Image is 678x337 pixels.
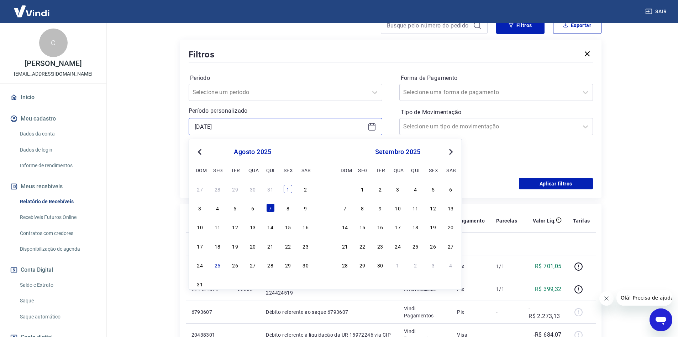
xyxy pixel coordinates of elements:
iframe: Fechar mensagem [599,291,614,306]
div: Choose domingo, 17 de agosto de 2025 [196,242,204,250]
div: Choose segunda-feira, 8 de setembro de 2025 [358,204,367,212]
p: [EMAIL_ADDRESS][DOMAIN_NAME] [14,70,93,78]
div: Choose domingo, 14 de setembro de 2025 [341,223,349,231]
div: Choose sexta-feira, 29 de agosto de 2025 [284,261,292,269]
div: Choose terça-feira, 16 de setembro de 2025 [376,223,384,231]
a: Saque automático [17,310,98,324]
div: ter [376,166,384,174]
div: Choose sábado, 9 de agosto de 2025 [301,204,310,212]
p: R$ 399,32 [535,285,562,293]
div: Choose quarta-feira, 20 de agosto de 2025 [248,242,257,250]
div: Choose domingo, 27 de julho de 2025 [196,185,204,193]
button: Meus recebíveis [9,179,98,194]
div: Choose sexta-feira, 15 de agosto de 2025 [284,223,292,231]
button: Conta Digital [9,262,98,278]
div: Choose segunda-feira, 1 de setembro de 2025 [213,280,222,288]
div: qua [248,166,257,174]
div: Choose quarta-feira, 24 de setembro de 2025 [394,242,402,250]
p: 6793607 [191,308,226,316]
a: Dados da conta [17,127,98,141]
div: Choose terça-feira, 26 de agosto de 2025 [231,261,240,269]
a: Contratos com credores [17,226,98,241]
a: Recebíveis Futuros Online [17,210,98,225]
a: Saque [17,293,98,308]
p: Tarifas [573,217,590,224]
div: Choose domingo, 3 de agosto de 2025 [196,204,204,212]
p: 1/1 [496,263,517,270]
div: qui [411,166,420,174]
div: sex [429,166,437,174]
div: dom [196,166,204,174]
input: Data inicial [195,121,365,132]
p: Valor Líq. [533,217,556,224]
div: Choose quinta-feira, 4 de setembro de 2025 [266,280,275,288]
div: Choose quarta-feira, 1 de outubro de 2025 [394,261,402,269]
div: setembro 2025 [340,148,456,156]
div: Choose segunda-feira, 29 de setembro de 2025 [358,261,367,269]
div: month 2025-08 [195,184,311,289]
div: Choose segunda-feira, 25 de agosto de 2025 [213,261,222,269]
div: month 2025-09 [340,184,456,270]
div: Choose domingo, 10 de agosto de 2025 [196,223,204,231]
div: Choose quinta-feira, 14 de agosto de 2025 [266,223,275,231]
div: Choose quinta-feira, 4 de setembro de 2025 [411,185,420,193]
div: Choose domingo, 21 de setembro de 2025 [341,242,349,250]
p: Pix [457,263,485,270]
div: Choose sábado, 27 de setembro de 2025 [446,242,455,250]
div: Choose sexta-feira, 5 de setembro de 2025 [284,280,292,288]
div: Choose sexta-feira, 22 de agosto de 2025 [284,242,292,250]
button: Next Month [447,148,455,156]
a: Dados de login [17,143,98,157]
div: sab [446,166,455,174]
div: Choose sexta-feira, 5 de setembro de 2025 [429,185,437,193]
p: Período personalizado [189,107,382,115]
p: R$ 701,05 [535,262,562,271]
p: Vindi Pagamentos [404,305,446,319]
label: Período [190,74,381,82]
div: Choose quarta-feira, 13 de agosto de 2025 [248,223,257,231]
p: Parcelas [496,217,517,224]
div: Choose quarta-feira, 3 de setembro de 2025 [394,185,402,193]
div: Choose sábado, 6 de setembro de 2025 [301,280,310,288]
div: Choose quinta-feira, 25 de setembro de 2025 [411,242,420,250]
p: - [496,308,517,316]
div: Choose terça-feira, 12 de agosto de 2025 [231,223,240,231]
div: Choose sábado, 4 de outubro de 2025 [446,261,455,269]
div: Choose sábado, 13 de setembro de 2025 [446,204,455,212]
label: Forma de Pagamento [401,74,592,82]
iframe: Mensagem da empresa [616,290,672,306]
div: Choose quarta-feira, 17 de setembro de 2025 [394,223,402,231]
p: Débito referente ao saque 6793607 [266,308,393,316]
div: C [39,29,68,57]
div: Choose segunda-feira, 28 de julho de 2025 [213,185,222,193]
a: Disponibilização de agenda [17,242,98,256]
p: Pix [457,308,485,316]
h5: Filtros [189,49,215,60]
div: agosto 2025 [195,148,311,156]
button: Exportar [553,17,601,34]
div: Choose sexta-feira, 8 de agosto de 2025 [284,204,292,212]
button: Sair [644,5,669,18]
div: Choose quinta-feira, 21 de agosto de 2025 [266,242,275,250]
div: Choose segunda-feira, 1 de setembro de 2025 [358,185,367,193]
div: Choose sábado, 16 de agosto de 2025 [301,223,310,231]
div: Choose quarta-feira, 6 de agosto de 2025 [248,204,257,212]
div: Choose terça-feira, 9 de setembro de 2025 [376,204,384,212]
div: Choose quarta-feira, 30 de julho de 2025 [248,185,257,193]
div: seg [358,166,367,174]
span: Olá! Precisa de ajuda? [4,5,60,11]
div: Choose domingo, 24 de agosto de 2025 [196,261,204,269]
div: Choose quinta-feira, 18 de setembro de 2025 [411,223,420,231]
div: sab [301,166,310,174]
div: Choose terça-feira, 19 de agosto de 2025 [231,242,240,250]
div: Choose sábado, 23 de agosto de 2025 [301,242,310,250]
p: 1/1 [496,286,517,293]
div: Choose quinta-feira, 31 de julho de 2025 [266,185,275,193]
div: Choose sexta-feira, 3 de outubro de 2025 [429,261,437,269]
a: Início [9,90,98,105]
button: Meu cadastro [9,111,98,127]
div: Choose sexta-feira, 1 de agosto de 2025 [284,185,292,193]
div: Choose terça-feira, 23 de setembro de 2025 [376,242,384,250]
div: Choose domingo, 31 de agosto de 2025 [341,185,349,193]
div: Choose quarta-feira, 27 de agosto de 2025 [248,261,257,269]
